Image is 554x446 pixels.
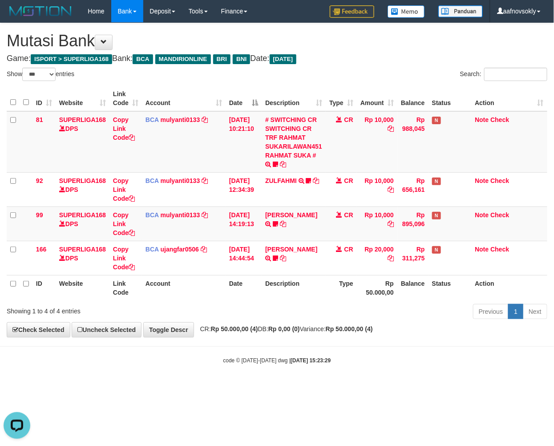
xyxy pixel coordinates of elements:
th: Status [429,86,472,111]
h1: Mutasi Bank [7,32,547,50]
th: Account: activate to sort column ascending [142,86,226,111]
span: Has Note [432,246,441,254]
th: Action: activate to sort column ascending [471,86,547,111]
a: Copy Link Code [113,246,135,271]
th: ID: activate to sort column ascending [32,86,56,111]
a: Uncheck Selected [72,322,142,337]
td: Rp 895,096 [397,207,429,241]
td: DPS [56,207,109,241]
span: 99 [36,211,43,219]
a: Copy mulyanti0133 to clipboard [202,116,208,123]
a: # SWITCHING CR SWITCHING CR TRF RAHMAT SUKARILAWAN451 RAHMAT SUKA # [265,116,322,159]
a: 1 [508,304,523,319]
th: Description [262,275,326,300]
a: SUPERLIGA168 [59,211,106,219]
th: Balance [397,86,429,111]
a: Copy Rp 20,000 to clipboard [388,255,394,262]
a: Copy Link Code [113,116,135,141]
th: Type: activate to sort column ascending [326,86,357,111]
select: Showentries [22,68,56,81]
span: BCA [133,54,153,64]
th: Balance [397,275,429,300]
span: BNI [233,54,250,64]
th: Link Code: activate to sort column ascending [109,86,142,111]
td: Rp 988,045 [397,111,429,173]
img: MOTION_logo.png [7,4,74,18]
a: Note [475,246,489,253]
span: 81 [36,116,43,123]
th: Account [142,275,226,300]
th: Website [56,275,109,300]
a: Copy Rp 10,000 to clipboard [388,125,394,132]
span: CR: DB: Variance: [196,325,373,332]
a: mulyanti0133 [161,177,200,184]
span: CR [344,211,353,219]
a: Check [490,177,509,184]
a: Next [523,304,547,319]
a: Note [475,211,489,219]
td: Rp 656,161 [397,172,429,207]
a: Check [490,246,509,253]
td: DPS [56,172,109,207]
a: Copy Rp 10,000 to clipboard [388,186,394,193]
span: CR [344,177,353,184]
a: [PERSON_NAME] [265,246,317,253]
img: Feedback.jpg [330,5,374,18]
th: Action [471,275,547,300]
a: mulyanti0133 [161,211,200,219]
th: Amount: activate to sort column ascending [357,86,397,111]
span: [DATE] [270,54,297,64]
a: mulyanti0133 [161,116,200,123]
td: [DATE] 12:34:39 [226,172,262,207]
a: Copy mulyanti0133 to clipboard [202,211,208,219]
a: Note [475,177,489,184]
td: [DATE] 14:19:13 [226,207,262,241]
span: BCA [146,246,159,253]
span: 92 [36,177,43,184]
span: Has Note [432,178,441,185]
a: Copy Link Code [113,177,135,202]
td: Rp 311,275 [397,241,429,275]
th: Date: activate to sort column descending [226,86,262,111]
h4: Game: Bank: Date: [7,54,547,63]
img: Button%20Memo.svg [388,5,425,18]
td: Rp 10,000 [357,207,397,241]
td: [DATE] 14:44:54 [226,241,262,275]
a: ZULFAHMI [265,177,297,184]
input: Search: [484,68,547,81]
strong: Rp 50.000,00 (4) [211,325,258,332]
a: Note [475,116,489,123]
a: Copy MUHAMMAD REZA to clipboard [280,220,286,227]
small: code © [DATE]-[DATE] dwg | [223,357,331,364]
a: Previous [473,304,509,319]
td: Rp 10,000 [357,172,397,207]
th: Status [429,275,472,300]
td: [DATE] 10:21:10 [226,111,262,173]
th: Rp 50.000,00 [357,275,397,300]
span: BCA [146,177,159,184]
td: DPS [56,241,109,275]
a: Copy Rp 10,000 to clipboard [388,220,394,227]
span: BRI [213,54,230,64]
td: Rp 20,000 [357,241,397,275]
img: panduan.png [438,5,483,17]
span: BCA [146,211,159,219]
a: Toggle Descr [143,322,194,337]
span: CR [344,116,353,123]
td: Rp 10,000 [357,111,397,173]
a: Check Selected [7,322,70,337]
strong: Rp 50.000,00 (4) [326,325,373,332]
a: Copy ujangfar0506 to clipboard [201,246,207,253]
strong: [DATE] 15:23:29 [291,357,331,364]
span: MANDIRIONLINE [155,54,211,64]
a: ujangfar0506 [161,246,199,253]
a: Copy # SWITCHING CR SWITCHING CR TRF RAHMAT SUKARILAWAN451 RAHMAT SUKA # to clipboard [280,161,286,168]
a: Copy Link Code [113,211,135,236]
a: Check [490,116,509,123]
td: DPS [56,111,109,173]
a: Check [490,211,509,219]
span: CR [344,246,353,253]
button: Open LiveChat chat widget [4,4,30,30]
a: SUPERLIGA168 [59,116,106,123]
th: Date [226,275,262,300]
